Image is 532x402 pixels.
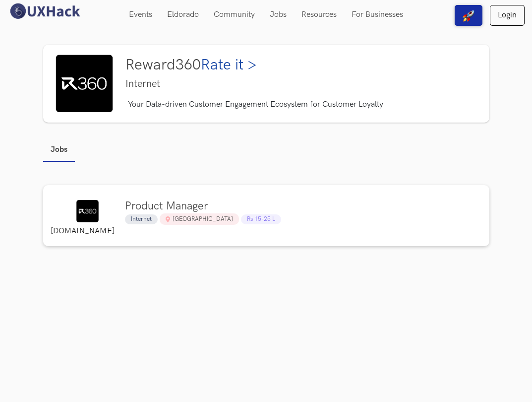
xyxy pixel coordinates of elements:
img: UXHack logo [7,2,82,20]
h4: Internet [125,78,257,90]
a: Jobs [43,139,75,162]
a: Community [206,5,262,24]
span: [GEOGRAPHIC_DATA] [160,213,239,225]
a: Reward360 logo[DOMAIN_NAME]Product ManagerInternet [GEOGRAPHIC_DATA] Rs 15-25 L [51,185,482,246]
img: Reward360 logo [56,55,114,113]
a: Rate it > [201,56,257,74]
a: Events [121,5,160,24]
a: Login [490,5,525,26]
a: Jobs [262,5,294,24]
a: Eldorado [160,5,206,24]
a: For Businesses [344,5,411,24]
img: Reward360 logo [76,200,99,222]
span: Rs 15-25 L [241,214,281,224]
h4: Product Manager [125,200,281,213]
p: Your Data-driven Customer Engagement Ecosystem for Customer Loyalty [128,99,383,111]
label: [DOMAIN_NAME] [51,226,110,236]
span: Internet [125,214,158,224]
a: Resources [294,5,344,24]
img: rocket [463,10,474,22]
img: location_pin.png [166,216,170,222]
h3: Reward360 [125,56,257,74]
